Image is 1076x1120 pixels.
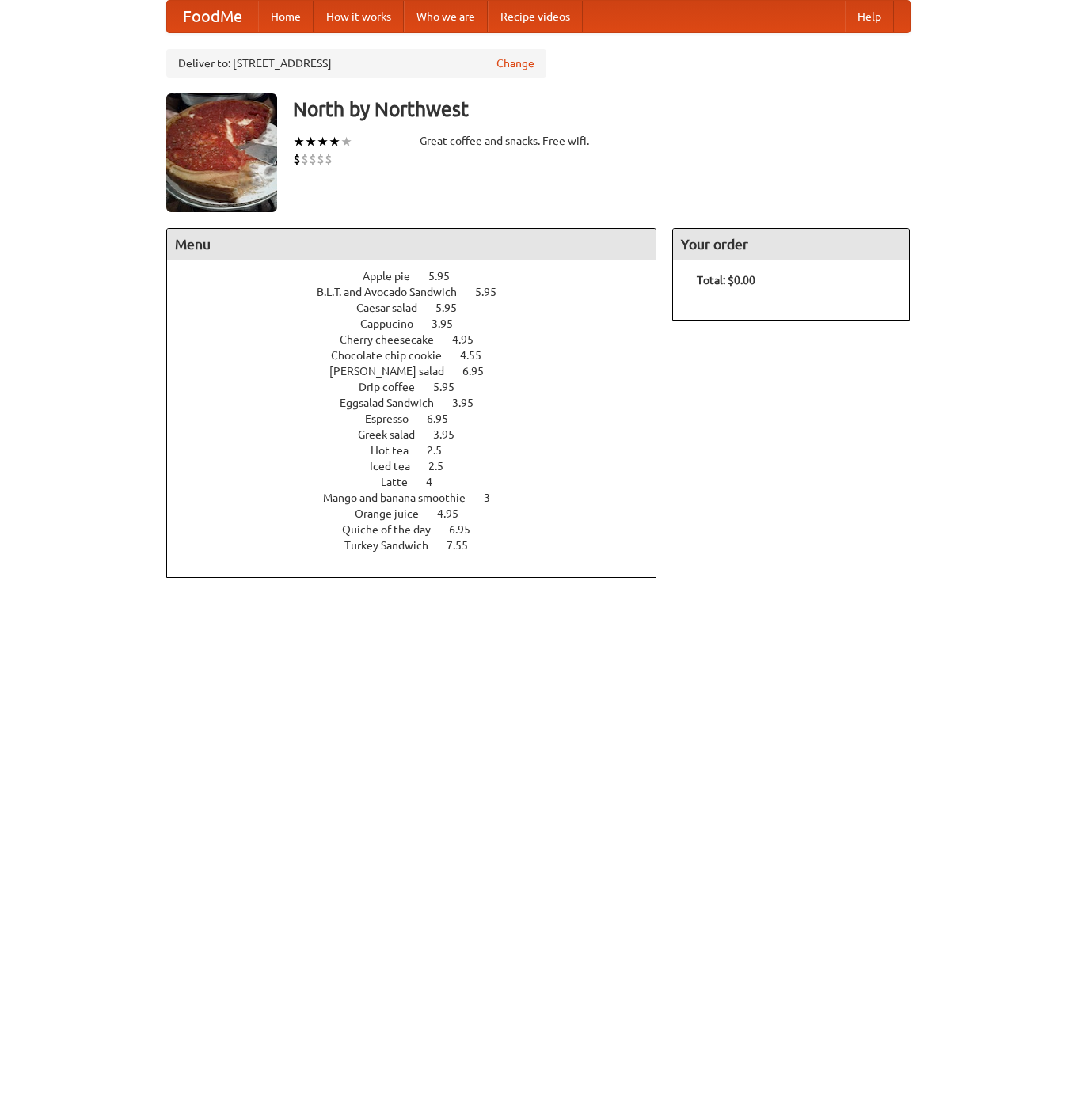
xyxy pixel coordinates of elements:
[355,507,488,520] a: Orange juice 4.95
[323,492,481,504] span: Mango and banana smoothie
[358,428,484,441] a: Greek salad 3.95
[365,412,477,425] a: Espresso 6.95
[331,349,511,362] a: Chocolate chip cookie 4.55
[340,333,503,346] a: Cherry cheesecake 4.95
[342,523,447,536] span: Quiche of the day
[360,317,429,330] span: Cappucino
[371,444,471,457] a: Hot tea 2.5
[488,1,583,32] a: Recipe videos
[167,229,656,260] h4: Menu
[358,428,431,441] span: Greek salad
[475,286,512,298] span: 5.95
[344,539,497,552] a: Turkey Sandwich 7.55
[697,274,755,287] b: Total: $0.00
[359,381,431,393] span: Drip coffee
[340,133,352,150] li: ★
[325,150,333,168] li: $
[447,539,484,552] span: 7.55
[673,229,909,260] h4: Your order
[433,381,470,393] span: 5.95
[331,349,458,362] span: Chocolate chip cookie
[356,302,433,314] span: Caesar salad
[496,55,534,71] a: Change
[363,270,426,283] span: Apple pie
[309,150,317,168] li: $
[342,523,500,536] a: Quiche of the day 6.95
[381,476,424,488] span: Latte
[344,539,444,552] span: Turkey Sandwich
[340,397,450,409] span: Eggsalad Sandwich
[356,302,486,314] a: Caesar salad 5.95
[371,444,424,457] span: Hot tea
[428,270,466,283] span: 5.95
[370,460,426,473] span: Iced tea
[359,381,484,393] a: Drip coffee 5.95
[449,523,486,536] span: 6.95
[317,150,325,168] li: $
[452,333,489,346] span: 4.95
[293,133,305,150] li: ★
[166,49,546,78] div: Deliver to: [STREET_ADDRESS]
[484,492,506,504] span: 3
[363,270,479,283] a: Apple pie 5.95
[167,1,258,32] a: FoodMe
[301,150,309,168] li: $
[317,286,473,298] span: B.L.T. and Avocado Sandwich
[420,133,657,149] div: Great coffee and snacks. Free wifi.
[329,133,340,150] li: ★
[323,492,519,504] a: Mango and banana smoothie 3
[317,133,329,150] li: ★
[317,286,526,298] a: B.L.T. and Avocado Sandwich 5.95
[437,507,474,520] span: 4.95
[452,397,489,409] span: 3.95
[370,460,473,473] a: Iced tea 2.5
[427,412,464,425] span: 6.95
[845,1,894,32] a: Help
[340,333,450,346] span: Cherry cheesecake
[355,507,435,520] span: Orange juice
[360,317,482,330] a: Cappucino 3.95
[426,476,448,488] span: 4
[460,349,497,362] span: 4.55
[166,93,277,212] img: angular.jpg
[381,476,462,488] a: Latte 4
[329,365,460,378] span: [PERSON_NAME] salad
[435,302,473,314] span: 5.95
[258,1,314,32] a: Home
[365,412,424,425] span: Espresso
[432,317,469,330] span: 3.95
[340,397,503,409] a: Eggsalad Sandwich 3.95
[428,460,459,473] span: 2.5
[329,365,513,378] a: [PERSON_NAME] salad 6.95
[293,93,911,125] h3: North by Northwest
[462,365,500,378] span: 6.95
[433,428,470,441] span: 3.95
[314,1,404,32] a: How it works
[305,133,317,150] li: ★
[404,1,488,32] a: Who we are
[293,150,301,168] li: $
[427,444,458,457] span: 2.5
